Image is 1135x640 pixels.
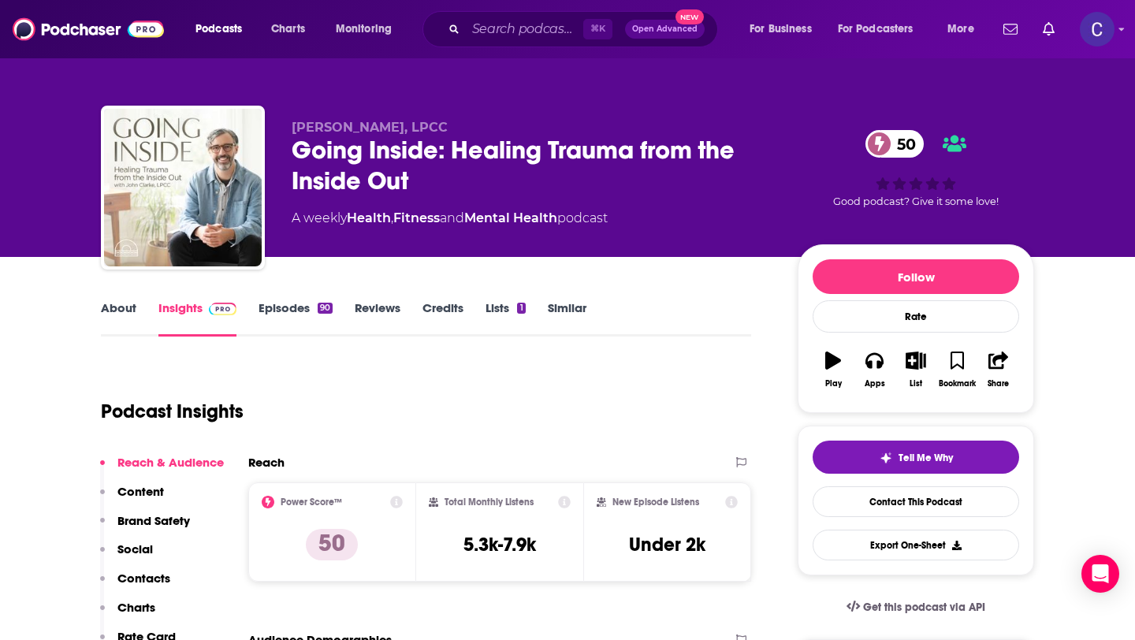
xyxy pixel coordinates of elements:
[100,541,153,571] button: Social
[422,300,463,337] a: Credits
[445,497,534,508] h2: Total Monthly Listens
[750,18,812,40] span: For Business
[325,17,412,42] button: open menu
[13,14,164,44] img: Podchaser - Follow, Share and Rate Podcasts
[813,441,1019,474] button: tell me why sparkleTell Me Why
[318,303,333,314] div: 90
[838,18,914,40] span: For Podcasters
[813,341,854,398] button: Play
[834,588,998,627] a: Get this podcast via API
[825,379,842,389] div: Play
[117,600,155,615] p: Charts
[440,210,464,225] span: and
[248,455,285,470] h2: Reach
[463,533,536,556] h3: 5.3k-7.9k
[261,17,314,42] a: Charts
[355,300,400,337] a: Reviews
[100,455,224,484] button: Reach & Audience
[336,18,392,40] span: Monitoring
[195,18,242,40] span: Podcasts
[828,17,936,42] button: open menu
[675,9,704,24] span: New
[548,300,586,337] a: Similar
[910,379,922,389] div: List
[863,601,985,614] span: Get this podcast via API
[281,497,342,508] h2: Power Score™
[865,130,924,158] a: 50
[292,120,448,135] span: [PERSON_NAME], LPCC
[466,17,583,42] input: Search podcasts, credits, & more...
[100,600,155,629] button: Charts
[101,400,244,423] h1: Podcast Insights
[632,25,698,33] span: Open Advanced
[117,571,170,586] p: Contacts
[865,379,885,389] div: Apps
[612,497,699,508] h2: New Episode Listens
[899,452,953,464] span: Tell Me Why
[813,486,1019,517] a: Contact This Podcast
[117,513,190,528] p: Brand Safety
[1080,12,1115,47] span: Logged in as publicityxxtina
[393,210,440,225] a: Fitness
[292,209,608,228] div: A weekly podcast
[117,455,224,470] p: Reach & Audience
[101,300,136,337] a: About
[978,341,1019,398] button: Share
[988,379,1009,389] div: Share
[936,341,977,398] button: Bookmark
[271,18,305,40] span: Charts
[833,195,999,207] span: Good podcast? Give it some love!
[104,109,262,266] img: Going Inside: Healing Trauma from the Inside Out
[464,210,557,225] a: Mental Health
[854,341,895,398] button: Apps
[158,300,236,337] a: InsightsPodchaser Pro
[583,19,612,39] span: ⌘ K
[259,300,333,337] a: Episodes90
[209,303,236,315] img: Podchaser Pro
[391,210,393,225] span: ,
[813,300,1019,333] div: Rate
[629,533,705,556] h3: Under 2k
[1080,12,1115,47] img: User Profile
[1036,16,1061,43] a: Show notifications dropdown
[100,513,190,542] button: Brand Safety
[117,484,164,499] p: Content
[997,16,1024,43] a: Show notifications dropdown
[813,530,1019,560] button: Export One-Sheet
[939,379,976,389] div: Bookmark
[517,303,525,314] div: 1
[625,20,705,39] button: Open AdvancedNew
[947,18,974,40] span: More
[798,120,1034,218] div: 50Good podcast? Give it some love!
[895,341,936,398] button: List
[1081,555,1119,593] div: Open Intercom Messenger
[184,17,262,42] button: open menu
[813,259,1019,294] button: Follow
[486,300,525,337] a: Lists1
[936,17,994,42] button: open menu
[100,571,170,600] button: Contacts
[117,541,153,556] p: Social
[437,11,733,47] div: Search podcasts, credits, & more...
[880,452,892,464] img: tell me why sparkle
[347,210,391,225] a: Health
[306,529,358,560] p: 50
[881,130,924,158] span: 50
[1080,12,1115,47] button: Show profile menu
[100,484,164,513] button: Content
[739,17,832,42] button: open menu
